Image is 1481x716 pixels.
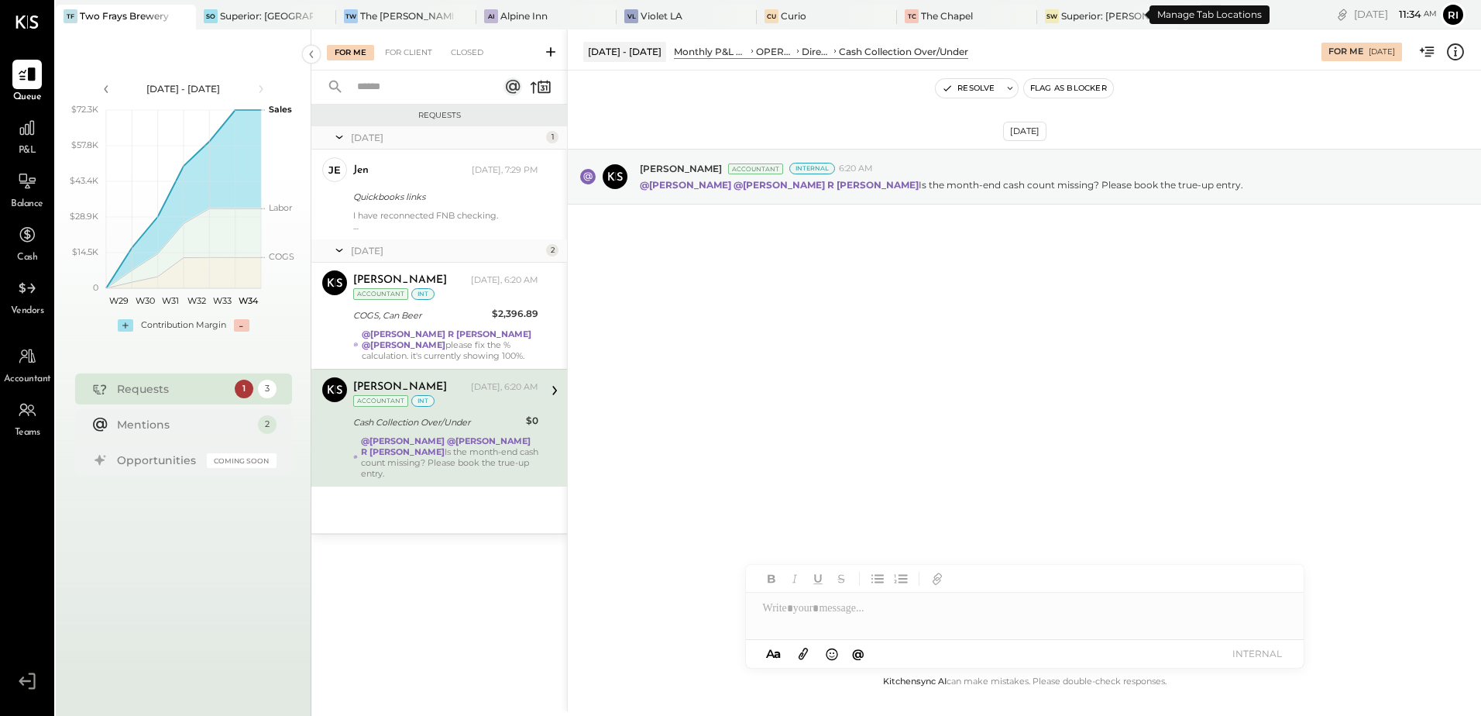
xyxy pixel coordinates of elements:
[891,569,911,589] button: Ordered List
[1061,9,1154,22] div: Superior: [PERSON_NAME]
[526,413,538,429] div: $0
[362,339,445,350] strong: @[PERSON_NAME]
[1,167,53,212] a: Balance
[361,435,531,457] strong: @[PERSON_NAME] R [PERSON_NAME]
[269,202,292,213] text: Labor
[351,131,542,144] div: [DATE]
[1024,79,1113,98] button: Flag as Blocker
[781,9,806,22] div: Curio
[761,645,786,663] button: Aa
[484,9,498,23] div: AI
[640,179,731,191] strong: @[PERSON_NAME]
[213,295,232,306] text: W33
[411,395,435,407] div: int
[204,9,218,23] div: SO
[353,288,408,300] div: Accountant
[905,9,919,23] div: TC
[93,282,98,293] text: 0
[353,189,534,205] div: Quickbooks links
[1328,46,1363,58] div: For Me
[1,220,53,265] a: Cash
[927,569,947,589] button: Add URL
[1,342,53,387] a: Accountant
[847,644,869,663] button: @
[852,646,864,661] span: @
[583,42,666,61] div: [DATE] - [DATE]
[1045,9,1059,23] div: SW
[546,244,558,256] div: 2
[1149,5,1270,24] div: Manage Tab Locations
[109,295,129,306] text: W29
[734,179,919,191] strong: @[PERSON_NAME] R [PERSON_NAME]
[353,308,487,323] div: COGS, Can Beer
[162,295,179,306] text: W31
[1354,7,1437,22] div: [DATE]
[808,569,828,589] button: Underline
[258,380,277,398] div: 3
[1226,643,1288,664] button: INTERNAL
[70,211,98,222] text: $28.9K
[351,244,542,257] div: [DATE]
[802,45,831,58] div: Direct Operating Expenses
[546,131,558,143] div: 1
[353,380,447,395] div: [PERSON_NAME]
[360,9,453,22] div: The [PERSON_NAME]
[269,104,292,115] text: Sales
[11,305,44,318] span: Vendors
[80,9,169,22] div: Two Frays Brewery
[353,395,408,407] div: Accountant
[728,164,783,174] div: Accountant
[1003,122,1046,141] div: [DATE]
[327,45,374,60] div: For Me
[377,45,440,60] div: For Client
[11,198,43,212] span: Balance
[220,9,313,22] div: Superior: [GEOGRAPHIC_DATA]
[500,9,548,22] div: Alpine Inn
[141,319,226,332] div: Contribution Margin
[839,45,968,58] div: Cash Collection Over/Under
[492,306,538,322] div: $2,396.89
[471,274,538,287] div: [DATE], 6:20 AM
[17,251,37,265] span: Cash
[353,163,369,178] div: jen
[831,569,851,589] button: Strikethrough
[443,45,491,60] div: Closed
[936,79,1001,98] button: Resolve
[118,82,249,95] div: [DATE] - [DATE]
[1,60,53,105] a: Queue
[207,453,277,468] div: Coming Soon
[789,163,835,174] div: Internal
[4,373,51,387] span: Accountant
[1369,46,1395,57] div: [DATE]
[13,91,42,105] span: Queue
[118,319,133,332] div: +
[756,45,794,58] div: OPERATING EXPENSES (EBITDA)
[319,110,559,121] div: Requests
[1,274,53,318] a: Vendors
[269,251,294,262] text: COGS
[344,9,358,23] div: TW
[64,9,77,23] div: TF
[258,415,277,434] div: 2
[117,417,250,432] div: Mentions
[19,144,36,158] span: P&L
[71,104,98,115] text: $72.3K
[361,435,445,446] strong: @[PERSON_NAME]
[362,329,538,361] div: please fix the % calculation. it's currently showing 100%.
[472,164,538,177] div: [DATE], 7:29 PM
[234,319,249,332] div: -
[353,415,521,430] div: Cash Collection Over/Under
[353,273,447,288] div: [PERSON_NAME]
[674,45,748,58] div: Monthly P&L Comparison
[624,9,638,23] div: VL
[411,288,435,300] div: int
[238,295,258,306] text: W34
[868,569,888,589] button: Unordered List
[921,9,973,22] div: The Chapel
[774,646,781,661] span: a
[761,569,782,589] button: Bold
[640,162,722,175] span: [PERSON_NAME]
[135,295,154,306] text: W30
[353,210,538,232] div: I have reconnected FNB checking.
[15,426,40,440] span: Teams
